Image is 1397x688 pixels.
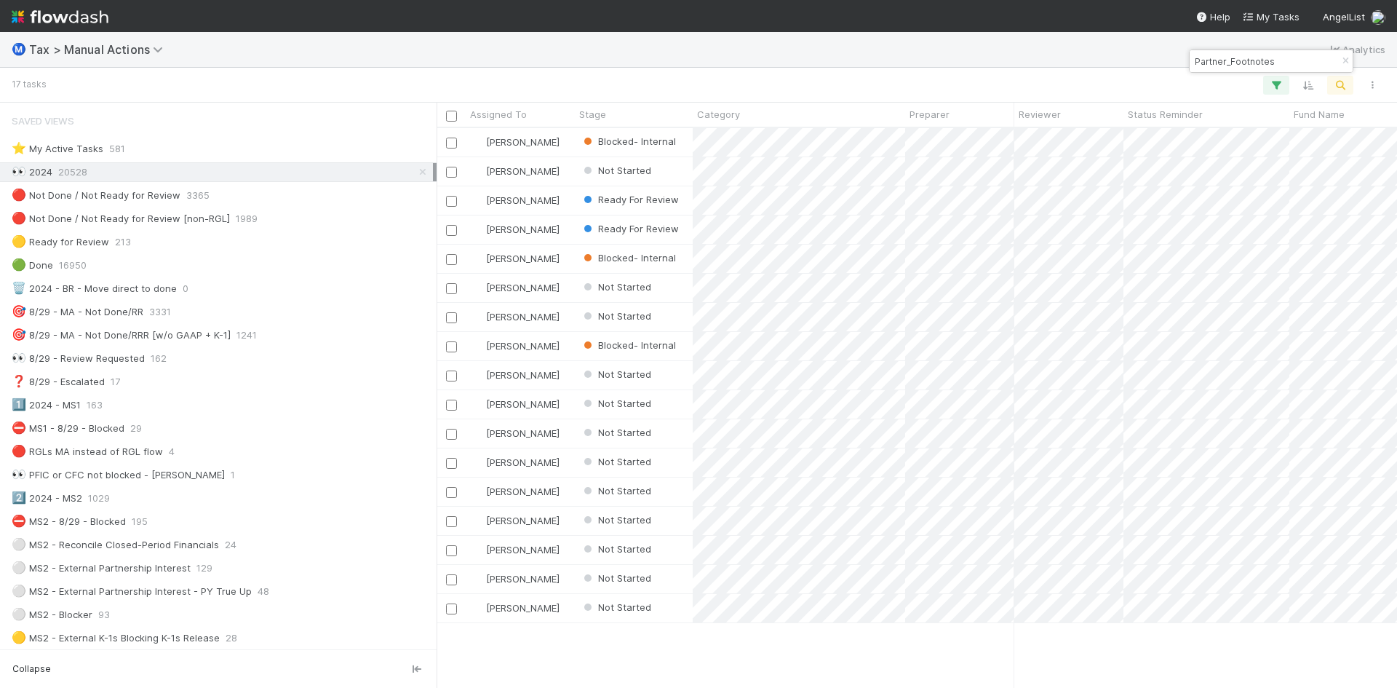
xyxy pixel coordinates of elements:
[109,140,125,158] span: 581
[12,396,81,414] div: 2024 - MS1
[446,167,457,178] input: Toggle Row Selected
[472,282,484,293] img: avatar_cfa6ccaa-c7d9-46b3-b608-2ec56ecf97ad.png
[472,165,484,177] img: avatar_711f55b7-5a46-40da-996f-bc93b6b86381.png
[12,559,191,577] div: MS2 - External Partnership Interest
[12,256,53,274] div: Done
[59,256,87,274] span: 16950
[472,602,484,614] img: avatar_d45d11ee-0024-4901-936f-9df0a9cc3b4e.png
[486,427,560,439] span: [PERSON_NAME]
[446,196,457,207] input: Toggle Row Selected
[446,254,457,265] input: Toggle Row Selected
[12,349,145,368] div: 8/29 - Review Requested
[446,458,457,469] input: Toggle Row Selected
[446,138,457,149] input: Toggle Row Selected
[486,253,560,264] span: [PERSON_NAME]
[598,572,651,584] span: Not Started
[1323,11,1365,23] span: AngelList
[98,606,110,624] span: 93
[12,663,51,676] span: Collapse
[236,210,258,228] span: 1989
[1128,107,1203,122] span: Status Reminder
[12,140,103,158] div: My Active Tasks
[12,582,252,601] div: MS2 - External Partnership Interest - PY True Up
[111,373,120,391] span: 17
[29,42,170,57] span: Tax > Manual Actions
[196,559,212,577] span: 129
[446,283,457,294] input: Toggle Row Selected
[58,163,87,181] span: 20528
[12,43,26,55] span: Ⓜ️
[12,163,52,181] div: 2024
[472,398,484,410] img: avatar_cfa6ccaa-c7d9-46b3-b608-2ec56ecf97ad.png
[236,326,257,344] span: 1241
[446,371,457,381] input: Toggle Row Selected
[12,210,230,228] div: Not Done / Not Ready for Review [non-RGL]
[12,235,26,248] span: 🟡
[472,573,484,585] img: avatar_d45d11ee-0024-4901-936f-9df0a9cc3b4e.png
[12,258,26,271] span: 🟢
[598,339,676,351] span: Blocked- Internal
[1371,10,1385,25] img: avatar_e41e7ae5-e7d9-4d8d-9f56-31b0d7a2f4fd.png
[12,142,26,154] span: ⭐
[258,582,269,601] span: 48
[132,513,148,531] span: 195
[12,305,26,317] span: 🎯
[697,107,740,122] span: Category
[472,515,484,526] img: avatar_711f55b7-5a46-40da-996f-bc93b6b86381.png
[12,326,231,344] div: 8/29 - MA - Not Done/RRR [w/o GAAP + K-1]
[472,253,484,264] img: avatar_e41e7ae5-e7d9-4d8d-9f56-31b0d7a2f4fd.png
[12,352,26,364] span: 👀
[472,456,484,468] img: avatar_cfa6ccaa-c7d9-46b3-b608-2ec56ecf97ad.png
[598,310,651,322] span: Not Started
[12,515,26,527] span: ⛔
[12,466,225,484] div: PFIC or CFC not blocked - [PERSON_NAME]
[12,445,26,457] span: 🔴
[598,165,651,176] span: Not Started
[472,224,484,235] img: avatar_711f55b7-5a46-40da-996f-bc93b6b86381.png
[446,341,457,352] input: Toggle Row Selected
[486,136,560,148] span: [PERSON_NAME]
[446,225,457,236] input: Toggle Row Selected
[12,629,220,647] div: MS2 - External K-1s Blocking K-1s Release
[472,544,484,555] img: avatar_cfa6ccaa-c7d9-46b3-b608-2ec56ecf97ad.png
[472,194,484,206] img: avatar_711f55b7-5a46-40da-996f-bc93b6b86381.png
[486,456,560,468] span: [PERSON_NAME]
[12,631,26,644] span: 🟡
[598,427,651,438] span: Not Started
[598,398,651,409] span: Not Started
[12,328,26,341] span: 🎯
[12,606,92,624] div: MS2 - Blocker
[486,544,560,555] span: [PERSON_NAME]
[472,311,484,323] img: avatar_d45d11ee-0024-4901-936f-9df0a9cc3b4e.png
[598,456,651,467] span: Not Started
[486,602,560,614] span: [PERSON_NAME]
[446,487,457,498] input: Toggle Row Selected
[12,106,74,135] span: Saved Views
[183,280,188,298] span: 0
[472,427,484,439] img: avatar_d45d11ee-0024-4901-936f-9df0a9cc3b4e.png
[446,604,457,614] input: Toggle Row Selected
[598,514,651,526] span: Not Started
[598,135,676,147] span: Blocked- Internal
[598,281,651,293] span: Not Started
[87,396,103,414] span: 163
[446,545,457,556] input: Toggle Row Selected
[472,136,484,148] img: avatar_711f55b7-5a46-40da-996f-bc93b6b86381.png
[598,223,679,234] span: Ready For Review
[226,629,237,647] span: 28
[1019,107,1061,122] span: Reviewer
[598,368,651,380] span: Not Started
[470,107,527,122] span: Assigned To
[12,561,26,574] span: ⚪
[1195,9,1230,24] div: Help
[486,224,560,235] span: [PERSON_NAME]
[12,585,26,597] span: ⚪
[598,543,651,555] span: Not Started
[12,373,105,391] div: 8/29 - Escalated
[486,515,560,526] span: [PERSON_NAME]
[579,107,606,122] span: Stage
[12,280,177,298] div: 2024 - BR - Move direct to done
[169,443,175,461] span: 4
[12,375,26,387] span: ❓
[486,311,560,323] span: [PERSON_NAME]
